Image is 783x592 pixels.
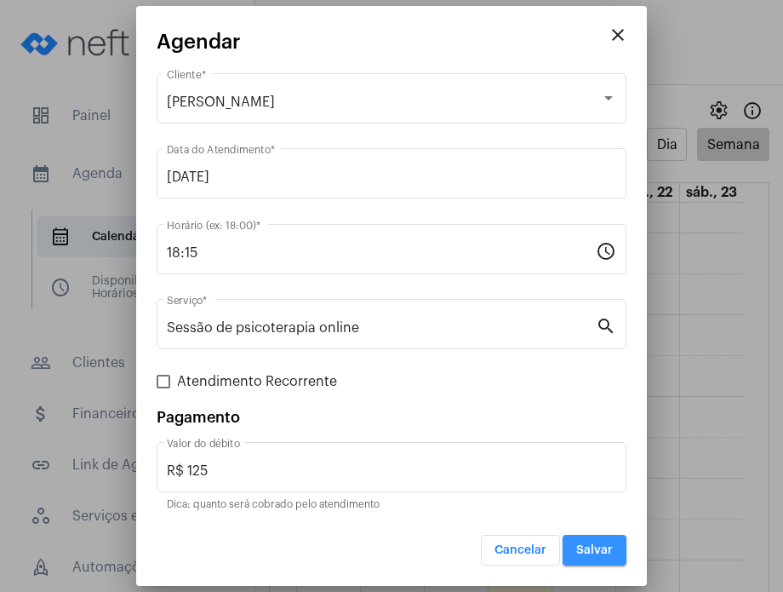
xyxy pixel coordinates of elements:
[167,95,275,109] span: [PERSON_NAME]
[167,499,380,511] mat-hint: Dica: quanto será cobrado pelo atendimento
[576,544,613,556] span: Salvar
[157,31,241,53] span: Agendar
[167,463,616,479] input: Valor
[596,315,616,336] mat-icon: search
[563,535,626,566] button: Salvar
[494,544,546,556] span: Cancelar
[177,371,337,392] span: Atendimento Recorrente
[167,320,596,336] input: Pesquisar serviço
[167,245,596,261] input: Horário
[157,410,240,425] span: Pagamento
[596,240,616,261] mat-icon: schedule
[608,25,628,45] mat-icon: close
[481,535,560,566] button: Cancelar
